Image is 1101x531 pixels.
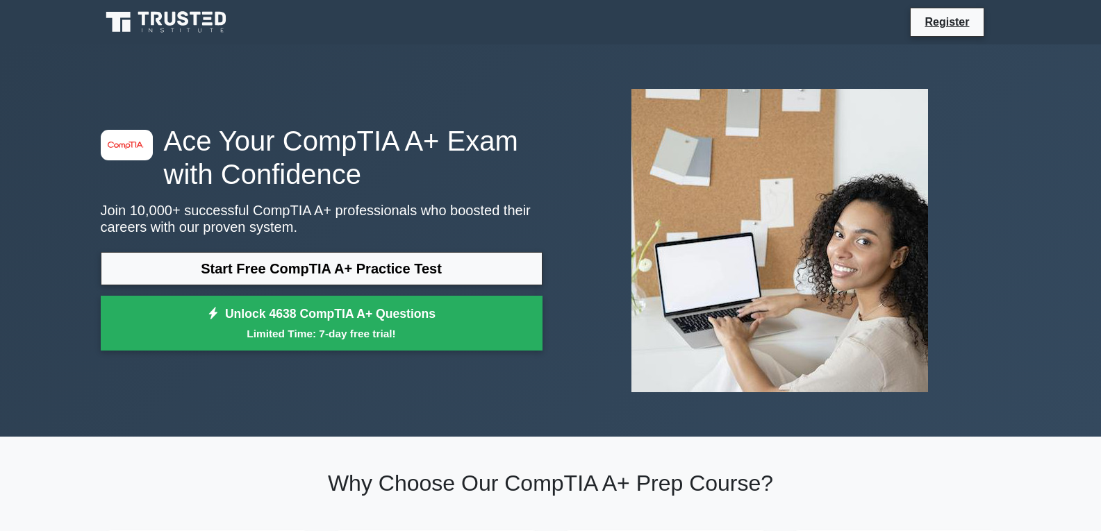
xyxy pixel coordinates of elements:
small: Limited Time: 7-day free trial! [118,326,525,342]
a: Start Free CompTIA A+ Practice Test [101,252,543,285]
a: Register [916,13,977,31]
h1: Ace Your CompTIA A+ Exam with Confidence [101,124,543,191]
p: Join 10,000+ successful CompTIA A+ professionals who boosted their careers with our proven system. [101,202,543,235]
h2: Why Choose Our CompTIA A+ Prep Course? [101,470,1001,496]
a: Unlock 4638 CompTIA A+ QuestionsLimited Time: 7-day free trial! [101,296,543,351]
